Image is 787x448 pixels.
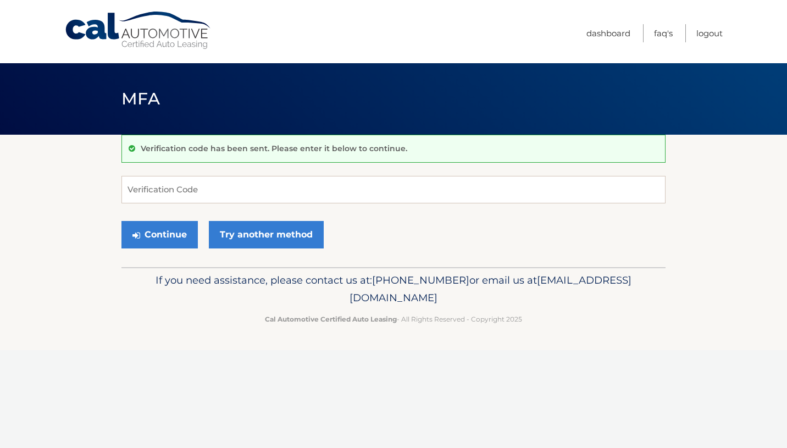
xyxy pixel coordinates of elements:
[350,274,631,304] span: [EMAIL_ADDRESS][DOMAIN_NAME]
[121,176,666,203] input: Verification Code
[129,272,658,307] p: If you need assistance, please contact us at: or email us at
[265,315,397,323] strong: Cal Automotive Certified Auto Leasing
[209,221,324,248] a: Try another method
[696,24,723,42] a: Logout
[141,143,407,153] p: Verification code has been sent. Please enter it below to continue.
[121,221,198,248] button: Continue
[654,24,673,42] a: FAQ's
[129,313,658,325] p: - All Rights Reserved - Copyright 2025
[372,274,469,286] span: [PHONE_NUMBER]
[586,24,630,42] a: Dashboard
[121,89,160,109] span: MFA
[64,11,213,50] a: Cal Automotive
